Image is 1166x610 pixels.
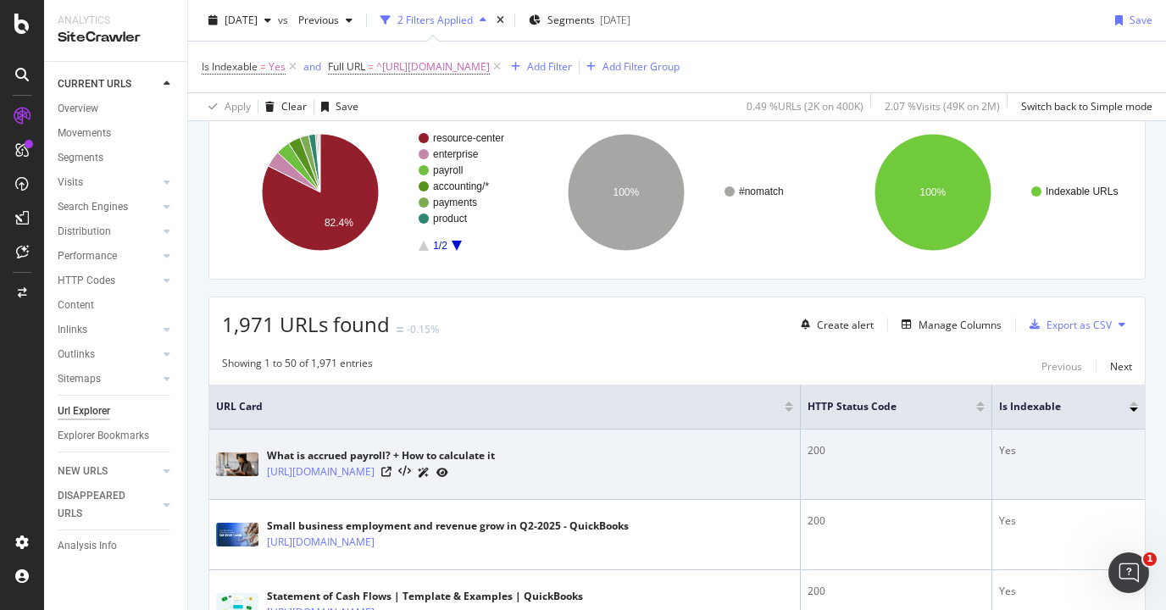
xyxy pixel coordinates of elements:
div: 200 [808,513,985,529]
div: 200 [808,443,985,458]
a: Visit Online Page [381,467,391,477]
div: Outlinks [58,346,95,363]
text: 82.4% [325,217,353,229]
button: 2 Filters Applied [374,7,493,34]
div: Showing 1 to 50 of 1,971 entries [222,356,373,376]
div: Small business employment and revenue grow in Q2-2025 - QuickBooks [267,518,629,534]
a: Outlinks [58,346,158,363]
text: product [433,213,468,225]
div: Yes [999,513,1138,529]
text: payroll [433,164,463,176]
div: Save [336,99,358,114]
div: NEW URLS [58,463,108,480]
span: Yes [269,55,286,79]
a: CURRENT URLS [58,75,158,93]
button: Create alert [794,311,874,338]
a: Search Engines [58,198,158,216]
div: Create alert [817,318,874,332]
div: Manage Columns [919,318,1002,332]
svg: A chart. [835,119,1132,266]
text: accounting/* [433,180,489,192]
div: Distribution [58,223,111,241]
text: 1/2 [433,240,447,252]
span: Full URL [328,59,365,74]
div: Content [58,297,94,314]
div: Previous [1041,359,1082,374]
a: AI Url Details [418,463,430,481]
a: HTTP Codes [58,272,158,290]
button: Manage Columns [895,314,1002,335]
a: Analysis Info [58,537,175,555]
img: main image [216,452,258,476]
div: [DATE] [600,13,630,27]
button: Export as CSV [1023,311,1112,338]
div: Segments [58,149,103,167]
span: URL Card [216,399,780,414]
div: Url Explorer [58,402,110,420]
button: Save [1108,7,1152,34]
div: Apply [225,99,251,114]
div: Overview [58,100,98,118]
div: Export as CSV [1047,318,1112,332]
a: Sitemaps [58,370,158,388]
img: main image [216,523,258,546]
img: Equal [397,327,403,332]
div: A chart. [528,119,825,266]
span: ^[URL][DOMAIN_NAME] [376,55,490,79]
text: enterprise [433,148,479,160]
div: Next [1110,359,1132,374]
div: Movements [58,125,111,142]
a: Distribution [58,223,158,241]
span: Is Indexable [202,59,258,74]
div: Clear [281,99,307,114]
div: Analytics [58,14,174,28]
div: SiteCrawler [58,28,174,47]
div: 2.07 % Visits ( 49K on 2M ) [885,99,1000,114]
a: Explorer Bookmarks [58,427,175,445]
button: Next [1110,356,1132,376]
div: and [303,59,321,74]
span: = [260,59,266,74]
div: Yes [999,443,1138,458]
div: What is accrued payroll? + How to calculate it [267,448,495,463]
a: Movements [58,125,175,142]
div: Yes [999,584,1138,599]
text: payments [433,197,477,208]
div: times [493,12,508,29]
div: 200 [808,584,985,599]
a: [URL][DOMAIN_NAME] [267,534,375,551]
a: Segments [58,149,175,167]
button: View HTML Source [398,466,411,478]
span: Segments [547,13,595,27]
button: Clear [258,93,307,120]
div: Analysis Info [58,537,117,555]
button: and [303,58,321,75]
div: -0.15% [407,322,439,336]
a: DISAPPEARED URLS [58,487,158,523]
button: Add Filter Group [580,57,680,77]
button: Add Filter [504,57,572,77]
div: Sitemaps [58,370,101,388]
div: Add Filter Group [602,59,680,74]
div: Add Filter [527,59,572,74]
div: Inlinks [58,321,87,339]
div: Statement of Cash Flows | Template & Examples | QuickBooks [267,589,583,604]
span: = [368,59,374,74]
button: Apply [202,93,251,120]
span: 1 [1143,552,1157,566]
text: 100% [614,186,640,198]
div: Search Engines [58,198,128,216]
span: vs [278,13,291,27]
a: Url Explorer [58,402,175,420]
div: Performance [58,247,117,265]
text: 100% [919,186,946,198]
button: Previous [291,7,359,34]
div: DISAPPEARED URLS [58,487,143,523]
a: Content [58,297,175,314]
button: Previous [1041,356,1082,376]
span: HTTP Status Code [808,399,951,414]
div: HTTP Codes [58,272,115,290]
a: [URL][DOMAIN_NAME] [267,463,375,480]
button: Switch back to Simple mode [1014,93,1152,120]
